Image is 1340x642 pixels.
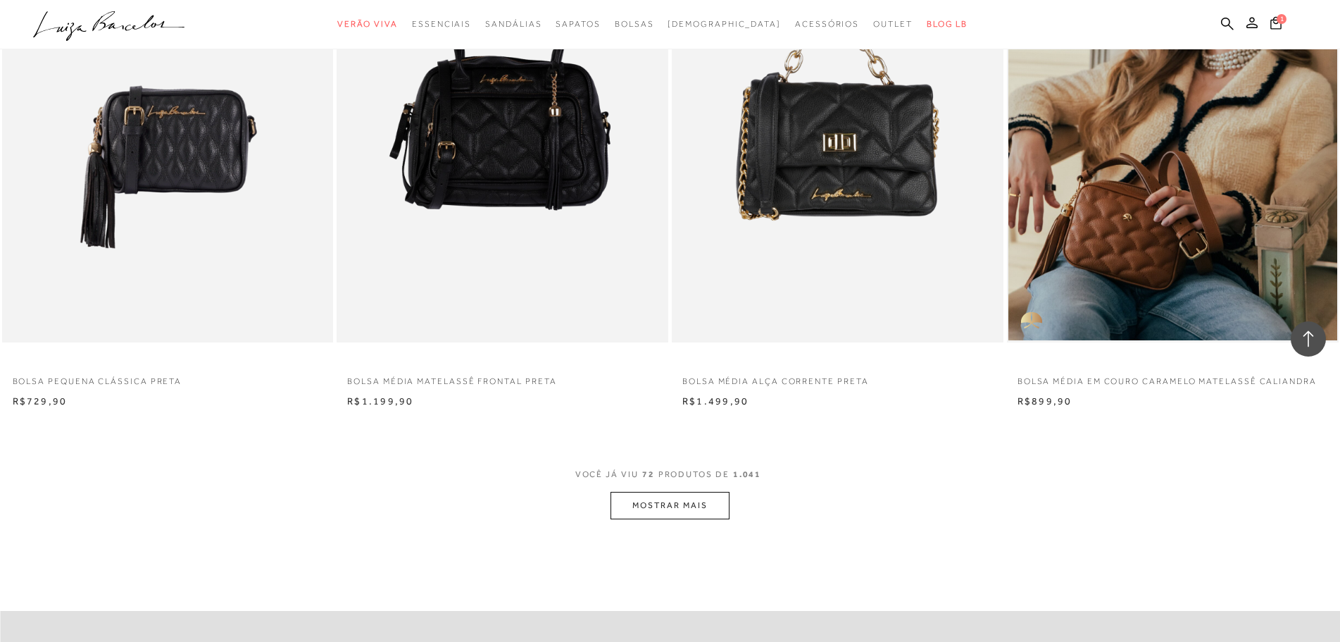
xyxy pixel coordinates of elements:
span: VOCÊ JÁ VIU PRODUTOS DE [575,469,765,479]
button: 1 [1266,16,1286,35]
a: BOLSA MÉDIA ALÇA CORRENTE PRETA [672,367,1003,388]
span: Sapatos [556,19,600,29]
a: categoryNavScreenReaderText [412,11,471,37]
span: BLOG LB [927,19,968,29]
a: BLOG LB [927,11,968,37]
span: R$1.499,90 [682,395,749,407]
span: Outlet [873,19,913,29]
a: categoryNavScreenReaderText [337,11,398,37]
a: noSubCategoriesText [668,11,781,37]
span: R$899,90 [1017,395,1072,407]
span: Acessórios [795,19,859,29]
span: Bolsas [615,19,654,29]
span: 1.041 [733,469,762,479]
a: BOLSA MÉDIA MATELASSÊ FRONTAL PRETA [337,367,668,388]
span: R$729,90 [13,395,68,407]
a: categoryNavScreenReaderText [485,11,541,37]
span: 1 [1277,14,1286,24]
span: Verão Viva [337,19,398,29]
span: Sandálias [485,19,541,29]
span: Essenciais [412,19,471,29]
a: categoryNavScreenReaderText [556,11,600,37]
img: golden_caliandra_v6.png [1007,300,1056,342]
span: R$1.199,90 [347,395,413,407]
button: MOSTRAR MAIS [610,492,729,519]
a: BOLSA PEQUENA CLÁSSICA PRETA [2,367,334,388]
a: categoryNavScreenReaderText [795,11,859,37]
a: categoryNavScreenReaderText [615,11,654,37]
span: [DEMOGRAPHIC_DATA] [668,19,781,29]
a: BOLSA MÉDIA EM COURO CARAMELO MATELASSÊ CALIANDRA [1007,367,1339,388]
span: 72 [642,469,655,479]
a: categoryNavScreenReaderText [873,11,913,37]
